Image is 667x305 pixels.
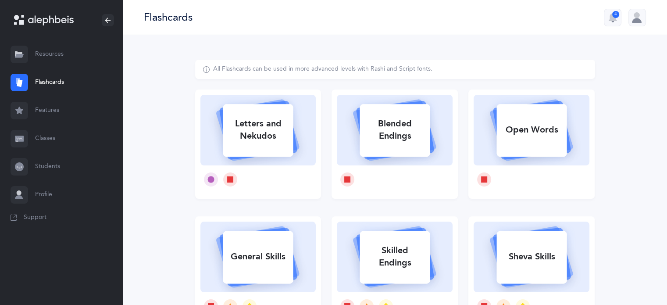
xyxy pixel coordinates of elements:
[496,245,567,268] div: Sheva Skills
[604,9,621,26] button: 4
[496,118,567,141] div: Open Words
[24,213,46,222] span: Support
[223,112,293,147] div: Letters and Nekudos
[223,245,293,268] div: General Skills
[144,10,193,25] div: Flashcards
[213,65,432,74] div: All Flashcards can be used in more advanced levels with Rashi and Script fonts.
[360,239,430,274] div: Skilled Endings
[360,112,430,147] div: Blended Endings
[612,11,619,18] div: 4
